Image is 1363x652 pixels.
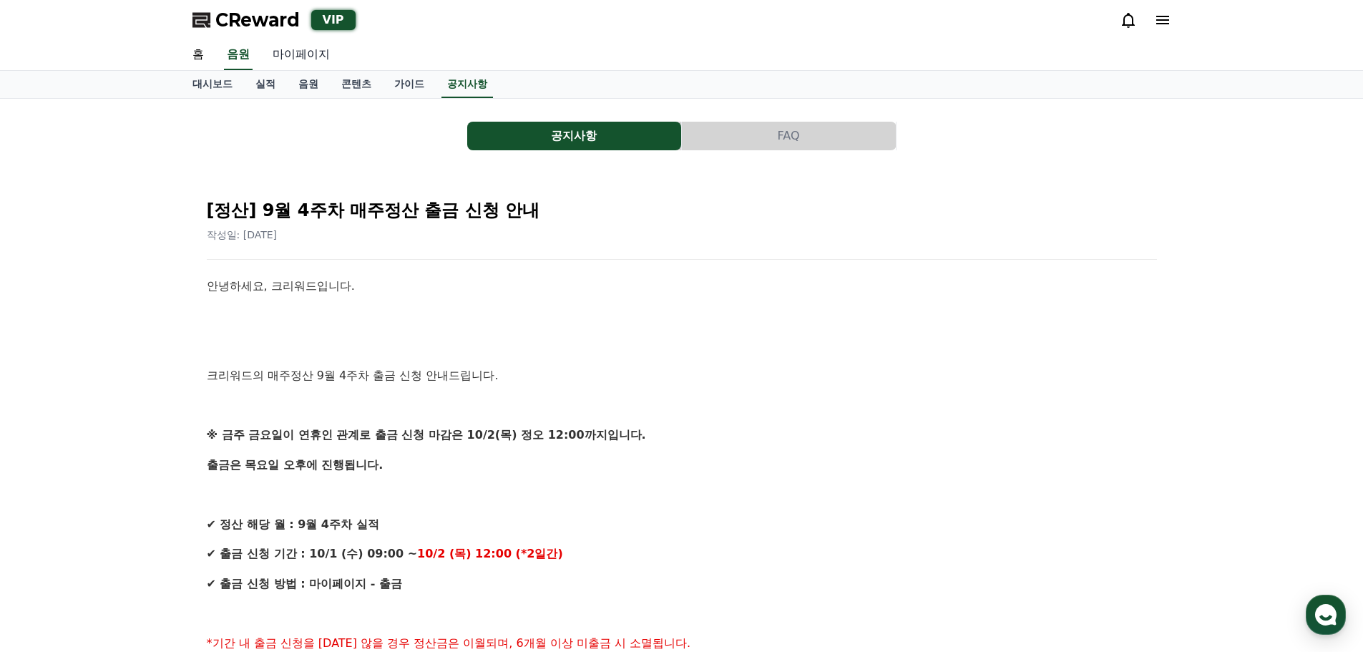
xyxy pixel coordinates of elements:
h2: [정산] 9월 4주차 매주정산 출금 신청 안내 [207,199,1157,222]
span: 대화 [131,476,148,487]
strong: ※ 금주 금요일이 연휴인 관계로 출금 신청 마감은 10/2(목) 정오 12:00까지입니다. [207,428,646,442]
strong: 10/2 (목) 12:00 [417,547,512,560]
button: FAQ [682,122,896,150]
a: FAQ [682,122,897,150]
a: 대화 [94,454,185,490]
button: 공지사항 [467,122,681,150]
span: 작성일: [DATE] [207,229,278,240]
strong: ✔ 출금 신청 방법 : 마이페이지 - 출금 [207,577,402,590]
a: 대시보드 [181,71,244,98]
div: VIP [311,10,356,30]
a: 실적 [244,71,287,98]
a: 공지사항 [441,71,493,98]
a: 가이드 [383,71,436,98]
strong: 출금은 목요일 오후에 진행됩니다. [207,458,384,472]
a: 콘텐츠 [330,71,383,98]
a: 음원 [287,71,330,98]
a: CReward [192,9,300,31]
p: 안녕하세요, 크리워드입니다. [207,277,1157,296]
strong: ✔ 정산 해당 월 : 9월 4주차 실적 [207,517,379,531]
strong: ✔ 출금 신청 기간 : 10/1 (수) 09:00 ~ [207,547,418,560]
a: 마이페이지 [261,40,341,70]
a: 홈 [4,454,94,490]
span: 홈 [45,475,54,487]
p: 크리워드의 매주정산 9월 4주차 출금 신청 안내드립니다. [207,366,1157,385]
a: 설정 [185,454,275,490]
a: 홈 [181,40,215,70]
span: CReward [215,9,300,31]
a: 공지사항 [467,122,682,150]
span: *기간 내 출금 신청을 [DATE] 않을 경우 정산금은 이월되며, 6개월 이상 미출금 시 소멸됩니다. [207,636,691,650]
span: 설정 [221,475,238,487]
strong: (*2일간) [516,547,563,560]
a: 음원 [224,40,253,70]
